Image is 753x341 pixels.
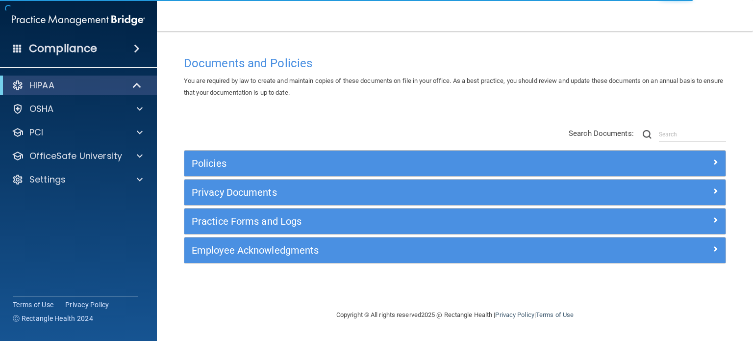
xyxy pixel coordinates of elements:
p: PCI [29,127,43,138]
p: Settings [29,174,66,185]
a: Terms of Use [536,311,574,318]
h5: Employee Acknowledgments [192,245,583,256]
div: Copyright © All rights reserved 2025 @ Rectangle Health | | [276,299,634,331]
a: Privacy Policy [495,311,534,318]
img: PMB logo [12,10,145,30]
span: You are required by law to create and maintain copies of these documents on file in your office. ... [184,77,723,96]
h4: Documents and Policies [184,57,726,70]
a: Policies [192,156,718,171]
p: OSHA [29,103,54,115]
a: Employee Acknowledgments [192,242,718,258]
a: Terms of Use [13,300,53,310]
input: Search [659,127,726,142]
a: Practice Forms and Logs [192,213,718,229]
a: Privacy Policy [65,300,109,310]
h5: Policies [192,158,583,169]
a: HIPAA [12,79,142,91]
a: OSHA [12,103,143,115]
a: Settings [12,174,143,185]
a: OfficeSafe University [12,150,143,162]
span: Ⓒ Rectangle Health 2024 [13,314,93,323]
a: Privacy Documents [192,184,718,200]
p: OfficeSafe University [29,150,122,162]
h4: Compliance [29,42,97,55]
span: Search Documents: [569,129,634,138]
h5: Practice Forms and Logs [192,216,583,227]
h5: Privacy Documents [192,187,583,198]
img: ic-search.3b580494.png [643,130,652,139]
a: PCI [12,127,143,138]
p: HIPAA [29,79,54,91]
